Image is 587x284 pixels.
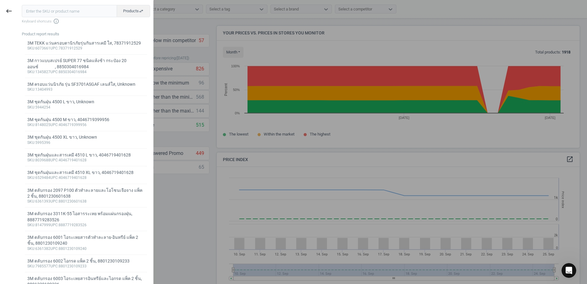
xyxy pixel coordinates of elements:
span: sku [27,140,34,145]
i: keyboard_backspace [5,7,13,15]
div: :8148025 :4046719399956 [27,123,145,128]
div: :7985577 :8801230109233 [27,264,145,269]
i: swap_horiz [139,9,144,14]
span: sku [27,176,34,180]
span: sku [27,70,34,74]
span: upc [50,123,58,127]
div: :8147999 :8887719283526 [27,223,145,228]
span: sku [27,199,34,203]
div: 3M TEKK แว่นครอบตานิรภัยรุ่นกันสารเคมี ใส, 78371912529 [27,40,145,46]
button: Productsswap_horiz [117,5,150,17]
div: 3M ชุดกันฝุ่น 4500 M ขาว, 4046719399956 [27,117,145,123]
span: upc [50,223,58,227]
div: :5995396 [27,140,145,145]
span: upc [50,158,58,162]
div: 3M ชุดกันฝุ่นและสารเคมี 4510 L ขาว, 4046719401628 [27,152,145,158]
div: :6529484 :4046719401628 [27,176,145,180]
span: upc [50,247,58,251]
span: sku [27,87,34,92]
span: sku [27,223,34,227]
span: sku [27,264,34,268]
span: Products [123,8,144,14]
span: upc [50,199,58,203]
iframe: Intercom live chat [562,263,576,278]
div: :6361382 :8801230109240 [27,247,145,251]
span: upc [50,46,58,50]
span: upc [50,70,58,74]
div: 3M ครอบแว่นนิรภัย รุ่น SF3701ASGAF เลนส์ใส, Unknown [27,81,145,87]
div: :1345827 :8850304016984 [27,70,145,75]
div: 3M ตลับกรอง 6002 ไอกรด แพ็ค 2 ชิ้น, 8801230109233 [27,258,145,264]
span: Keyboard shortcuts [22,18,150,24]
button: keyboard_backspace [2,4,16,18]
div: :6073661 :78371912529 [27,46,145,51]
div: :6361393 :8801230601638 [27,199,145,204]
div: :8039688 :4046719401628 [27,158,145,163]
div: 3M ตลับกรอง 6001 ไอระเหยสารตัวทำละลาย-อินทรีย์ แพ็ค 2 ชิ้น, 8801230109240 [27,235,145,247]
span: sku [27,158,34,162]
div: 3M ชุดกันฝุ่น 4500 XL ขาว, Unknown [27,134,145,140]
span: sku [27,123,34,127]
div: 3M ชุดกันฝุ่นและสารเคมี 4510 XL ขาว, 4046719401628 [27,170,145,176]
span: upc [50,176,58,180]
div: :5944254 [27,105,145,110]
span: upc [50,264,58,268]
div: :13404993 [27,87,145,92]
span: sku [27,46,34,50]
div: 3M กาวแบบสเปรย์ SUPER 77 ชนิดแห้งช้า กระป๋อง 20 ออนซ์ , 8850304016984 [27,58,145,70]
i: info_outline [53,18,59,24]
div: 3M ตลับกรอง 2097 P100 ตัวทำละลายและโอโซนเจือจาง แพ็ค 2 ชิ้น, 8801230601638 [27,187,145,199]
div: 3M ตลับกรอง 3311K-55 ไอสารระเหย พร้อมแผ่นกรองฝุ่น, 8887719283526 [27,211,145,223]
div: 3M ชุดกันฝุ่น 4500 L ขาว, Unknown [27,99,145,105]
div: Product report results [22,31,153,37]
span: sku [27,105,34,109]
span: sku [27,247,34,251]
input: Enter the SKU or product name [22,5,117,17]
